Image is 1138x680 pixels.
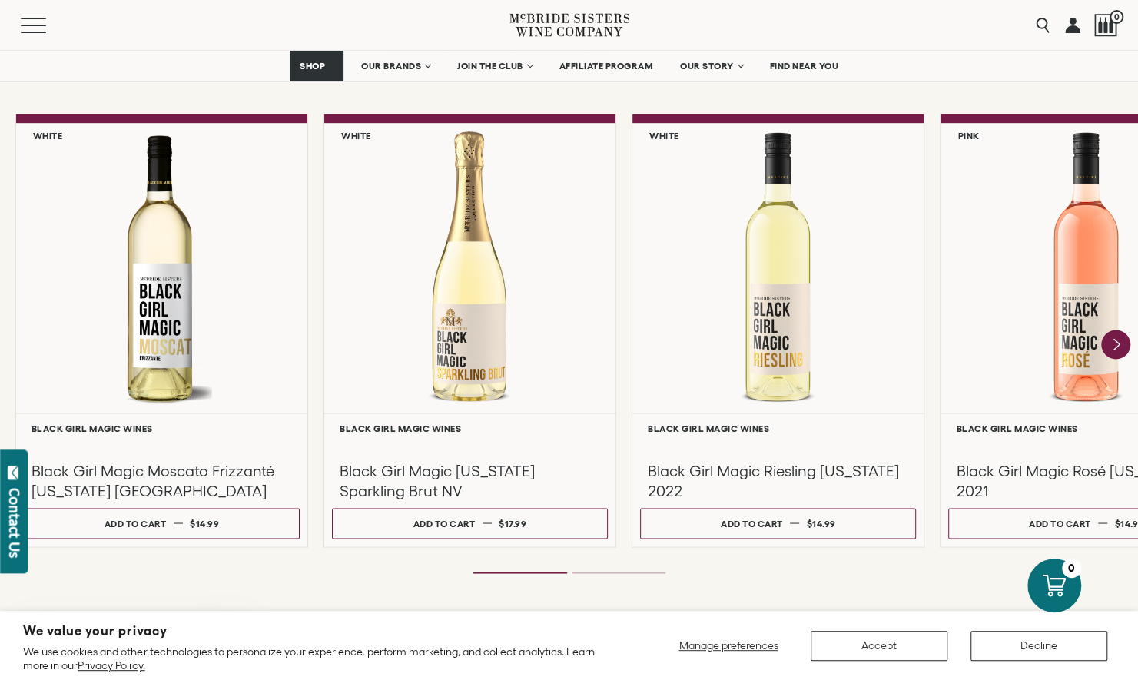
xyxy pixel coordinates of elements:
a: FIND NEAR YOU [760,51,849,81]
span: OUR BRANDS [361,61,421,71]
button: Add to cart $14.99 [640,508,916,539]
h6: White [649,131,679,141]
span: $17.99 [499,518,526,528]
span: FIND NEAR YOU [770,61,839,71]
button: Add to cart $14.99 [24,508,300,539]
h6: Black Girl Magic Wines [648,423,908,433]
a: SHOP [290,51,343,81]
h3: Black Girl Magic Riesling [US_STATE] 2022 [648,460,908,500]
span: $14.99 [807,518,836,528]
div: Contact Us [7,488,22,558]
a: Privacy Policy. [78,659,144,672]
button: Manage preferences [669,631,788,661]
h6: Pink [957,131,979,141]
span: SHOP [300,61,326,71]
li: Page dot 2 [572,572,665,573]
a: AFFILIATE PROGRAM [549,51,663,81]
li: Page dot 1 [473,572,567,573]
div: Add to cart [105,512,167,534]
a: OUR BRANDS [351,51,440,81]
h3: Black Girl Magic [US_STATE] Sparkling Brut NV [340,460,600,500]
span: $14.99 [190,518,219,528]
p: We use cookies and other technologies to personalize your experience, perform marketing, and coll... [23,645,615,672]
div: Add to cart [413,512,476,534]
button: Next [1101,330,1130,359]
button: Accept [811,631,947,661]
div: Add to cart [1029,512,1091,534]
a: White Black Girl Magic Riesling California Black Girl Magic Wines Black Girl Magic Riesling [US_S... [632,114,924,547]
h6: Black Girl Magic Wines [340,423,600,433]
span: JOIN THE CLUB [457,61,523,71]
h6: White [341,131,371,141]
h3: Black Girl Magic Moscato Frizzanté [US_STATE] [GEOGRAPHIC_DATA] [32,460,292,500]
div: 0 [1062,559,1081,578]
button: Mobile Menu Trigger [21,18,76,33]
span: 0 [1110,10,1123,24]
a: White Black Girl Magic California Sparkling Brut Black Girl Magic Wines Black Girl Magic [US_STAT... [323,114,616,547]
span: OUR STORY [680,61,734,71]
a: OUR STORY [670,51,752,81]
a: JOIN THE CLUB [447,51,542,81]
h6: White [33,131,63,141]
h6: Black Girl Magic Wines [32,423,292,433]
span: Manage preferences [678,639,778,652]
button: Decline [970,631,1107,661]
div: Add to cart [721,512,783,534]
span: AFFILIATE PROGRAM [559,61,653,71]
button: Add to cart $17.99 [332,508,608,539]
h2: We value your privacy [23,625,615,638]
a: White Black Girl Magic Moscato Frizzanté California NV Black Girl Magic Wines Black Girl Magic Mo... [15,114,308,547]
